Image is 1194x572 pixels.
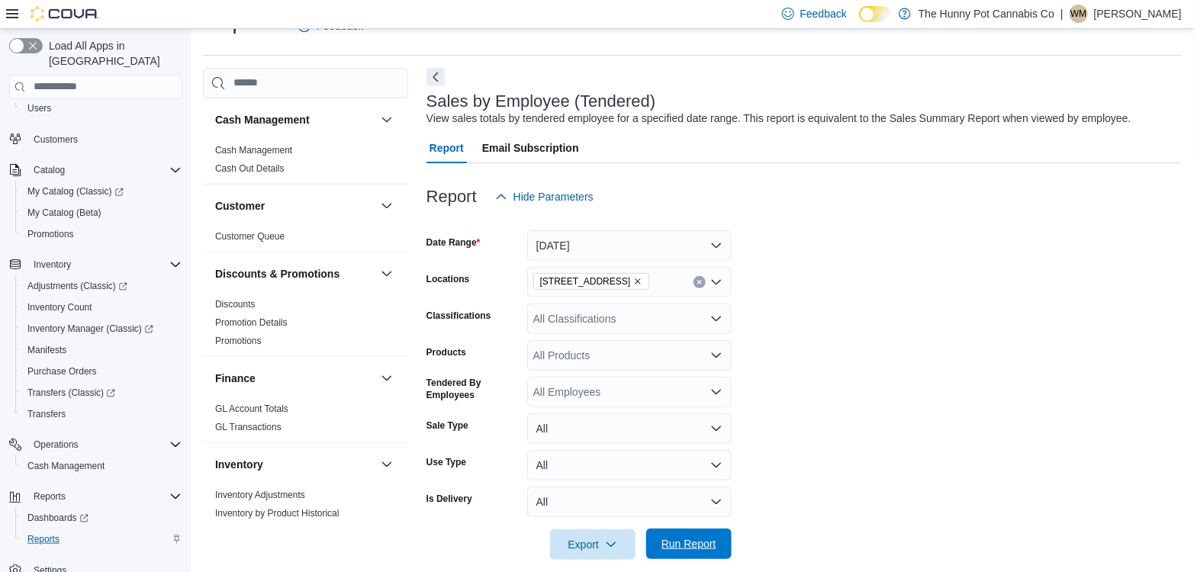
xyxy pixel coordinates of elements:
a: Cash Management [215,145,292,156]
span: Users [21,99,182,117]
a: Adjustments (Classic) [15,275,188,297]
button: Next [426,68,445,86]
a: Discounts [215,299,256,310]
label: Date Range [426,236,481,249]
button: All [527,450,732,480]
span: Reports [27,533,60,545]
span: Reports [27,487,182,506]
span: Promotions [215,335,262,347]
button: Cash Management [215,112,375,127]
div: Waseem Mohammed [1070,5,1088,23]
p: | [1060,5,1064,23]
span: Cash Management [215,144,292,156]
button: Clear input [694,276,706,288]
span: Inventory [27,255,182,274]
button: Finance [215,371,375,386]
span: Feedback [800,6,847,21]
button: Open list of options [710,276,723,288]
div: Customer [203,227,408,252]
a: Transfers (Classic) [21,384,121,402]
span: Email Subscription [482,133,579,163]
span: Inventory Count [27,301,92,313]
a: Customers [27,130,84,149]
button: Transfers [15,403,188,425]
span: Inventory Adjustments [215,489,305,501]
span: Operations [34,439,79,451]
span: Inventory Count [21,298,182,317]
span: Catalog [27,161,182,179]
a: Purchase Orders [21,362,103,381]
span: Inventory Manager (Classic) [27,323,153,335]
button: Users [15,98,188,119]
span: Operations [27,435,182,454]
button: Reports [15,529,188,550]
img: Cova [31,6,99,21]
button: Cash Management [15,455,188,477]
span: Hide Parameters [513,189,594,204]
span: Manifests [21,341,182,359]
button: Export [550,529,636,560]
button: Inventory [3,254,188,275]
button: Remove 2103 Yonge St from selection in this group [633,277,642,286]
a: Manifests [21,341,72,359]
button: Open list of options [710,349,723,362]
button: Customers [3,128,188,150]
p: [PERSON_NAME] [1094,5,1182,23]
div: Discounts & Promotions [203,295,408,356]
a: Dashboards [21,509,95,527]
span: Run Report [661,536,716,551]
span: Cash Management [27,460,105,472]
span: Inventory [34,259,71,271]
label: Tendered By Employees [426,377,521,401]
a: Dashboards [15,507,188,529]
span: GL Account Totals [215,403,288,415]
span: Export [559,529,626,560]
h3: Inventory [215,457,263,472]
span: My Catalog (Classic) [21,182,182,201]
span: Adjustments (Classic) [21,277,182,295]
span: Promotions [21,225,182,243]
button: Promotions [15,223,188,245]
span: GL Transactions [215,421,282,433]
h3: Customer [215,198,265,214]
span: Customers [34,133,78,146]
button: Discounts & Promotions [215,266,375,281]
a: Users [21,99,57,117]
span: Transfers [27,408,66,420]
button: All [527,487,732,517]
span: Reports [34,490,66,503]
p: The Hunny Pot Cannabis Co [919,5,1054,23]
a: Promotions [21,225,80,243]
span: Users [27,102,51,114]
span: WM [1070,5,1086,23]
span: Customer Queue [215,230,285,243]
button: Customer [215,198,375,214]
button: Operations [3,434,188,455]
span: Purchase Orders [21,362,182,381]
h3: Finance [215,371,256,386]
span: Load All Apps in [GEOGRAPHIC_DATA] [43,38,182,69]
h3: Cash Management [215,112,310,127]
button: Reports [27,487,72,506]
button: Reports [3,486,188,507]
span: Purchase Orders [27,365,97,378]
span: Catalog [34,164,65,176]
button: Open list of options [710,313,723,325]
span: My Catalog (Classic) [27,185,124,198]
a: Inventory Count Details [215,526,311,537]
h3: Report [426,188,477,206]
a: Inventory by Product Historical [215,508,340,519]
a: Inventory Adjustments [215,490,305,500]
a: Promotions [215,336,262,346]
span: Inventory Count Details [215,525,311,538]
a: Inventory Manager (Classic) [15,318,188,339]
span: My Catalog (Beta) [27,207,101,219]
label: Is Delivery [426,493,472,505]
span: Adjustments (Classic) [27,280,127,292]
span: Cash Management [21,457,182,475]
div: Cash Management [203,141,408,184]
span: Discounts [215,298,256,310]
label: Sale Type [426,419,468,432]
a: Reports [21,530,66,548]
span: My Catalog (Beta) [21,204,182,222]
